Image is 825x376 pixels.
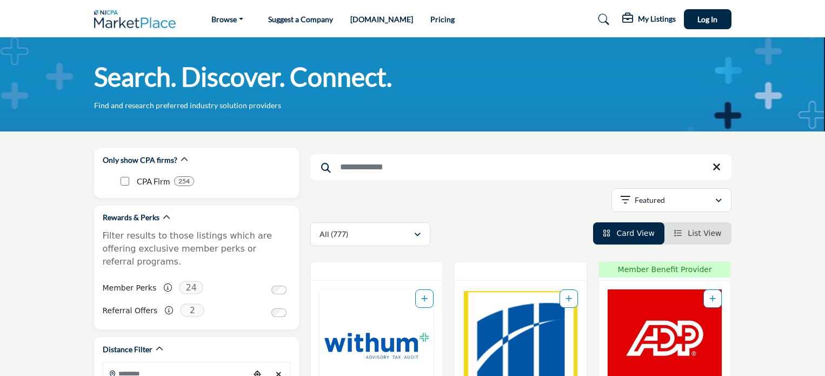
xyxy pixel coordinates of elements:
input: Search Keyword [310,154,731,180]
span: Member Benefit Provider [602,264,728,275]
a: Pricing [430,15,455,24]
input: Switch to Member Perks [271,286,287,294]
button: Log In [684,9,731,29]
label: Referral Offers [103,301,158,320]
li: List View [664,222,731,245]
a: Browse [204,12,251,27]
span: List View [688,229,721,238]
a: View Card [603,229,655,238]
label: Member Perks [103,279,157,298]
b: 254 [178,177,190,185]
span: Log In [697,15,717,24]
span: Card View [616,229,654,238]
span: 24 [179,281,203,294]
a: Search [588,11,616,28]
div: My Listings [622,13,676,26]
span: 2 [180,304,204,317]
a: View List [674,229,722,238]
a: Add To List [709,294,716,303]
a: Add To List [565,294,572,303]
li: Card View [593,222,664,245]
h2: Only show CPA firms? [103,155,177,166]
a: Add To List [421,294,428,303]
p: All (777) [320,229,348,240]
h1: Search. Discover. Connect. [94,60,392,94]
h2: Distance Filter [103,344,152,355]
h2: Rewards & Perks [103,212,159,223]
p: CPA Firm: CPA Firm [137,175,170,188]
button: All (777) [310,222,430,246]
img: Site Logo [94,10,182,28]
p: Filter results to those listings which are offering exclusive member perks or referral programs. [103,229,290,268]
button: Featured [611,188,731,212]
h5: My Listings [638,14,676,24]
input: CPA Firm checkbox [121,177,129,186]
a: Suggest a Company [268,15,333,24]
div: 254 Results For CPA Firm [174,176,194,186]
p: Find and research preferred industry solution providers [94,100,281,111]
input: Switch to Referral Offers [271,308,287,317]
a: [DOMAIN_NAME] [350,15,413,24]
p: Featured [635,195,665,206]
